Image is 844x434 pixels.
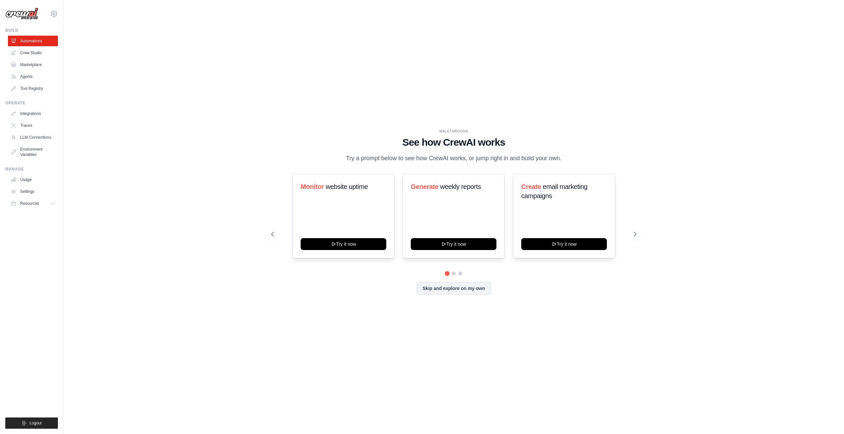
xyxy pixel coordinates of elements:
span: email marketing campaigns [521,183,587,199]
div: Manage [5,166,58,172]
img: Logo [5,8,38,20]
button: Skip and explore on my own [417,282,490,295]
span: Generate [411,183,439,190]
button: Try it now [411,238,496,250]
div: WALKTHROUGH [271,129,636,134]
a: Agents [8,71,58,82]
span: weekly reports [440,183,481,190]
span: Logout [29,420,42,426]
a: Traces [8,120,58,131]
a: Environment Variables [8,144,58,160]
a: Marketplace [8,59,58,70]
a: Tool Registry [8,83,58,94]
h1: See how CrewAI works [271,136,636,148]
a: Usage [8,174,58,185]
div: Operate [5,100,58,106]
span: Create [521,183,541,190]
a: Crew Studio [8,48,58,58]
p: Try a prompt below to see how CrewAI works, or jump right in and build your own. [343,154,565,163]
a: LLM Connections [8,132,58,143]
a: Settings [8,186,58,197]
button: Logout [5,417,58,429]
a: Integrations [8,108,58,119]
span: website uptime [326,183,368,190]
button: Try it now [301,238,386,250]
span: Resources [20,201,39,206]
a: Automations [8,36,58,46]
div: Build [5,28,58,33]
button: Resources [8,198,58,209]
span: Monitor [301,183,324,190]
button: Try it now [521,238,607,250]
